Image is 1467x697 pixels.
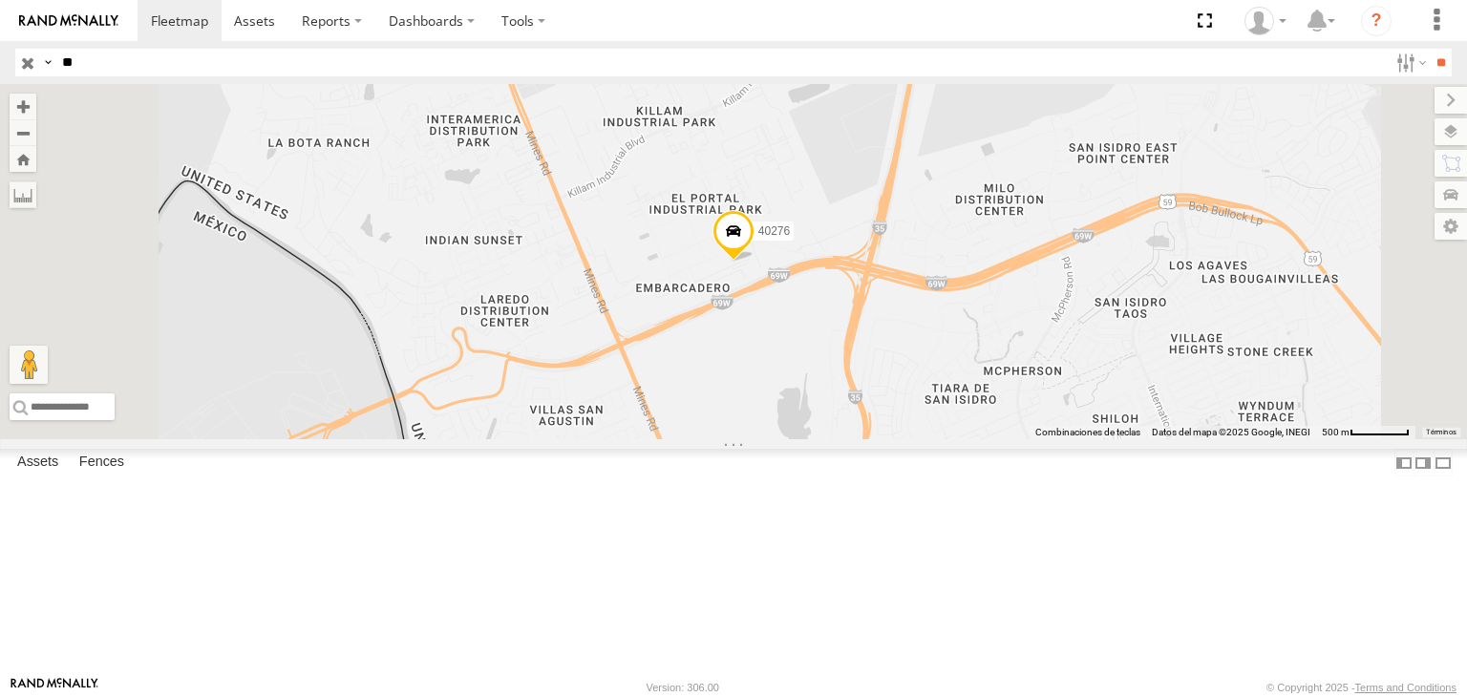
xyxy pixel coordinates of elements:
[1152,427,1310,437] span: Datos del mapa ©2025 Google, INEGI
[1394,449,1414,476] label: Dock Summary Table to the Left
[1414,449,1433,476] label: Dock Summary Table to the Right
[1389,49,1430,76] label: Search Filter Options
[1322,427,1350,437] span: 500 m
[19,14,118,28] img: rand-logo.svg
[1361,6,1392,36] i: ?
[40,49,55,76] label: Search Query
[1316,426,1415,439] button: Escala del mapa: 500 m por 59 píxeles
[1238,7,1293,35] div: Angel Dominguez
[1355,682,1456,693] a: Terms and Conditions
[758,224,790,238] span: 40276
[1426,429,1456,436] a: Términos (se abre en una nueva pestaña)
[10,119,36,146] button: Zoom out
[10,94,36,119] button: Zoom in
[11,678,98,697] a: Visit our Website
[1434,449,1453,476] label: Hide Summary Table
[10,146,36,172] button: Zoom Home
[8,450,68,476] label: Assets
[647,682,719,693] div: Version: 306.00
[1435,213,1467,240] label: Map Settings
[70,450,134,476] label: Fences
[10,346,48,384] button: Arrastra al hombrecito al mapa para abrir Street View
[1266,682,1456,693] div: © Copyright 2025 -
[1035,426,1140,439] button: Combinaciones de teclas
[10,181,36,208] label: Measure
